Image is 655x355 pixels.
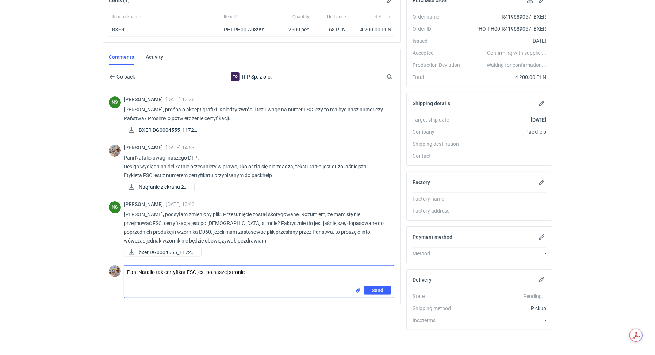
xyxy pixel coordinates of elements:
h2: Shipping details [413,100,450,106]
a: BXER [112,27,125,33]
div: 4 200.00 PLN [466,73,546,81]
figcaption: To [231,72,240,81]
div: Natalia Stępak [109,96,121,108]
span: [PERSON_NAME] [124,201,166,207]
span: bxer DG0004555_11729... [139,248,195,256]
div: - [466,152,546,160]
button: Edit payment method [537,233,546,241]
div: - [466,250,546,257]
div: Order name [413,13,466,20]
div: R419689057_BXER [466,13,546,20]
em: Waiting for confirmation... [487,61,546,69]
p: Pani Natalio uwagi naszego DTP: Design wygląda na delikatnie przesuniety w prawo, i kolor tła się... [124,153,388,180]
div: Nagranie z ekranu 2025-09-1 o 14.46.40.mov [124,183,195,191]
span: Item ID [224,14,238,20]
div: Order ID [413,25,466,33]
div: Factory address [413,207,466,214]
span: Unit price [327,14,346,20]
a: bxer DG0004555_11729... [124,248,202,257]
span: Nagranie z ekranu 20... [139,183,188,191]
figcaption: NS [109,96,121,108]
div: 4 200.00 PLN [352,26,391,33]
figcaption: NS [109,201,121,213]
a: Nagranie z ekranu 20... [124,183,195,191]
span: [DATE] 14:53 [166,145,195,150]
span: Net total [374,14,391,20]
span: Item nickname [112,14,141,20]
span: [PERSON_NAME] [124,145,166,150]
p: [PERSON_NAME], podsyłam zmieniony plik. Przesunięcie został skorygowane. Rozumiem, że mam się nie... [124,210,388,245]
button: Edit delivery details [537,275,546,284]
span: [DATE] 13:28 [166,96,195,102]
div: State [413,293,466,300]
div: Production Deviation [413,61,466,69]
div: TFP Sp. z o.o. [192,72,311,81]
div: Total [413,73,466,81]
textarea: Pani Natalio tak certyfikat FSC jest po naszej stronie [124,266,394,286]
div: Pickup [466,305,546,312]
div: 1.68 PLN [315,26,346,33]
span: BXER DG0004555_11724... [139,126,198,134]
span: Quantity [292,14,309,20]
span: [PERSON_NAME] [124,96,166,102]
img: Michał Palasek [109,265,121,277]
div: - [466,140,546,148]
div: - [466,195,546,202]
div: PHI-PH00-A08992 [224,26,273,33]
div: Company [413,128,466,135]
h2: Delivery [413,277,432,283]
p: [PERSON_NAME], prośba o akcept grafiki. Koledzy zwrócili tez uwagę na numer FSC. czy to ma byc na... [124,105,388,123]
div: Natalia Stępak [109,201,121,213]
button: Go back [109,72,135,81]
img: Michał Palasek [109,145,121,157]
div: BXER DG0004555_11724505_artwork_HQ_front_FSC.pdf [124,126,197,134]
h2: Factory [413,179,430,185]
button: Edit shipping details [537,99,546,108]
div: TFP Sp. z o.o. [231,72,240,81]
div: PHO-PH00-R419689057_BXER [466,25,546,33]
span: Go back [115,74,135,79]
strong: [DATE] [531,117,546,123]
a: Activity [146,49,163,65]
div: [DATE] [466,37,546,45]
div: Incoterms [413,317,466,324]
div: Method [413,250,466,257]
div: Factory name [413,195,466,202]
div: - [466,207,546,214]
a: BXER DG0004555_11724... [124,126,204,134]
div: Issued [413,37,466,45]
input: Search [385,72,409,81]
em: Pending... [523,293,546,299]
div: Accepted [413,49,466,57]
div: bxer DG0004555_11729921_artwork_HQ_front.pdf [124,248,197,257]
em: Confirming with supplier... [487,50,546,56]
div: Target ship date [413,116,466,123]
span: Send [372,288,383,293]
div: Packhelp [466,128,546,135]
div: Contact [413,152,466,160]
div: 2500 pcs [276,23,312,37]
a: Comments [109,49,134,65]
h2: Payment method [413,234,452,240]
div: Shipping destination [413,140,466,148]
div: - [466,317,546,324]
div: Shipping method [413,305,466,312]
button: Send [364,286,391,295]
button: Edit factory details [537,178,546,187]
span: [DATE] 13:43 [166,201,195,207]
